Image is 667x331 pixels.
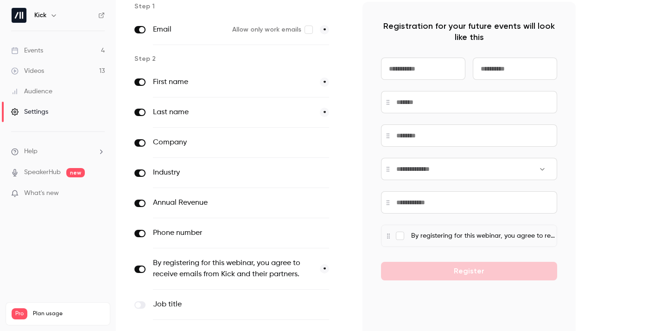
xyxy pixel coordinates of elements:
[153,299,291,310] label: Job title
[153,77,312,88] label: First name
[24,147,38,156] span: Help
[11,147,105,156] li: help-dropdown-opener
[153,137,291,148] label: Company
[153,24,225,35] label: Email
[11,87,52,96] div: Audience
[153,197,291,208] label: Annual Revenue
[24,168,61,177] a: SpeakerHub
[134,2,348,11] p: Step 1
[12,8,26,23] img: Kick
[153,167,291,178] label: Industry
[11,66,44,76] div: Videos
[153,258,312,280] label: By registering for this webinar, you agree to receive emails from Kick and their partners.
[153,227,291,239] label: Phone number
[11,46,43,55] div: Events
[34,11,46,20] h6: Kick
[232,25,312,34] label: Allow only work emails
[11,107,48,117] div: Settings
[66,168,85,177] span: new
[381,20,557,43] p: Registration for your future events will look like this
[94,189,105,198] iframe: Noticeable Trigger
[153,107,312,118] label: Last name
[24,188,59,198] span: What's new
[411,231,557,241] p: By registering for this webinar, you agree to receive emails from Kick and their partners. *
[33,310,104,318] span: Plan usage
[134,54,348,64] p: Step 2
[12,308,27,319] span: Pro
